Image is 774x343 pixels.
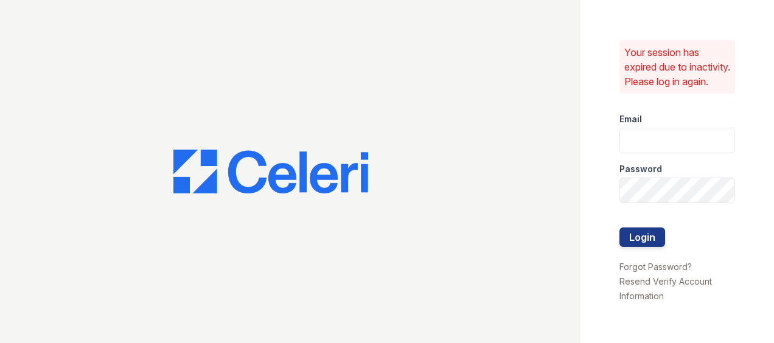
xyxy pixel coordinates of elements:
[619,276,712,301] a: Resend Verify Account Information
[173,150,368,193] img: CE_Logo_Blue-a8612792a0a2168367f1c8372b55b34899dd931a85d93a1a3d3e32e68fde9ad4.png
[619,227,665,247] button: Login
[619,163,662,175] label: Password
[619,262,692,272] a: Forgot Password?
[624,45,730,89] p: Your session has expired due to inactivity. Please log in again.
[619,113,642,125] label: Email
